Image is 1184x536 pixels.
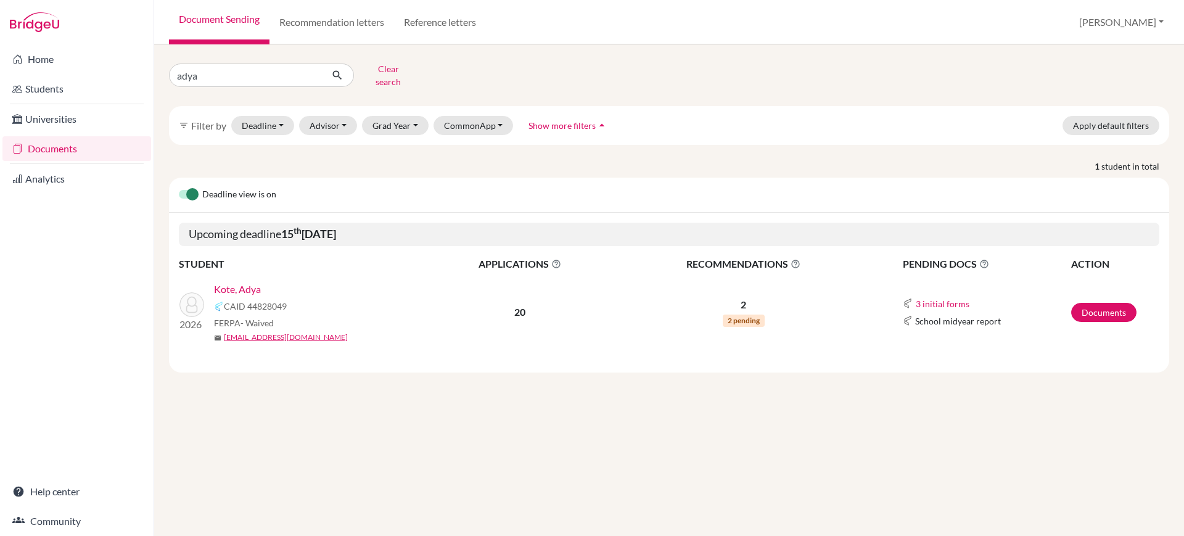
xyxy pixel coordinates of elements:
button: Grad Year [362,116,429,135]
span: School midyear report [915,315,1001,328]
span: CAID 44828049 [224,300,287,313]
p: 2026 [179,317,204,332]
a: Students [2,76,151,101]
img: Common App logo [903,299,913,308]
button: Show more filtersarrow_drop_up [518,116,619,135]
i: arrow_drop_up [596,119,608,131]
span: APPLICATIONS [426,257,614,271]
button: [PERSON_NAME] [1074,10,1169,34]
th: ACTION [1071,256,1159,272]
span: Show more filters [528,120,596,131]
button: Advisor [299,116,358,135]
span: 2 pending [723,315,765,327]
span: student in total [1101,160,1169,173]
h5: Upcoming deadline [179,223,1159,246]
button: Deadline [231,116,294,135]
img: Common App logo [903,316,913,326]
img: Kote, Adya [179,292,204,317]
i: filter_list [179,120,189,130]
a: Kote, Adya [214,282,261,297]
span: PENDING DOCS [903,257,1070,271]
a: Documents [2,136,151,161]
button: Apply default filters [1063,116,1159,135]
b: 15 [DATE] [281,227,336,241]
span: - Waived [240,318,274,328]
button: Clear search [354,59,422,91]
a: Documents [1071,303,1137,322]
a: Home [2,47,151,72]
b: 20 [514,306,525,318]
strong: 1 [1095,160,1101,173]
span: Deadline view is on [202,188,276,202]
a: Analytics [2,167,151,191]
th: STUDENT [179,256,425,272]
img: Common App logo [214,302,224,311]
sup: th [294,226,302,236]
span: Filter by [191,120,226,131]
a: Help center [2,479,151,504]
span: FERPA [214,316,274,329]
p: 2 [615,297,873,312]
input: Find student by name... [169,64,322,87]
a: Community [2,509,151,534]
span: mail [214,334,221,342]
button: 3 initial forms [915,297,970,311]
img: Bridge-U [10,12,59,32]
a: [EMAIL_ADDRESS][DOMAIN_NAME] [224,332,348,343]
button: CommonApp [434,116,514,135]
a: Universities [2,107,151,131]
span: RECOMMENDATIONS [615,257,873,271]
